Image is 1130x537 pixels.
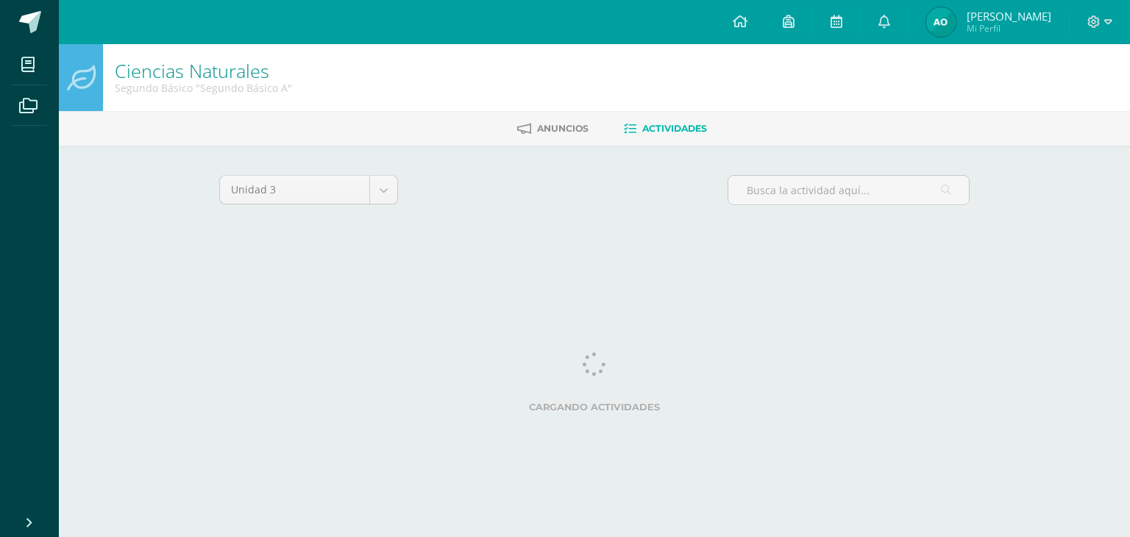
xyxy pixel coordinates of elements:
[219,402,970,413] label: Cargando actividades
[967,22,1051,35] span: Mi Perfil
[624,117,707,141] a: Actividades
[926,7,956,37] img: e74017cff23c5166767eb9fc4bf12120.png
[967,9,1051,24] span: [PERSON_NAME]
[220,176,397,204] a: Unidad 3
[642,123,707,134] span: Actividades
[517,117,589,141] a: Anuncios
[115,81,292,95] div: Segundo Básico 'Segundo Básico A'
[115,58,269,83] a: Ciencias Naturales
[231,176,358,204] span: Unidad 3
[115,60,292,81] h1: Ciencias Naturales
[728,176,969,205] input: Busca la actividad aquí...
[537,123,589,134] span: Anuncios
